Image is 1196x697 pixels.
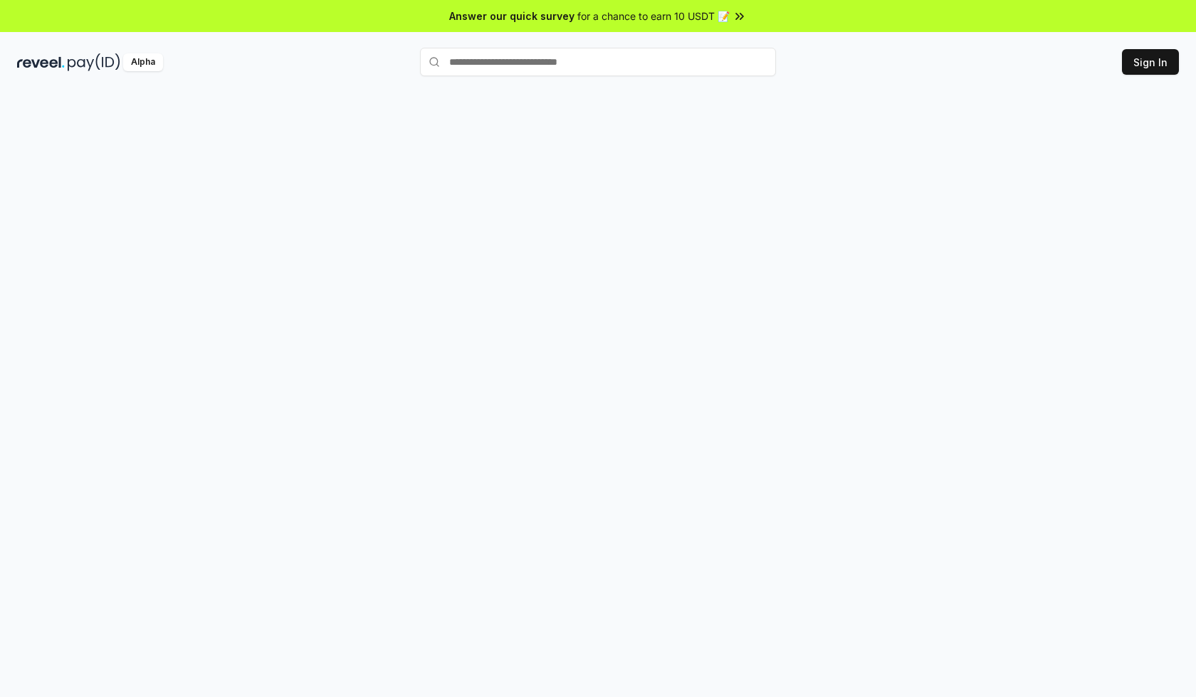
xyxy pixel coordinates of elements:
[123,53,163,71] div: Alpha
[17,53,65,71] img: reveel_dark
[577,9,730,23] span: for a chance to earn 10 USDT 📝
[1122,49,1179,75] button: Sign In
[449,9,575,23] span: Answer our quick survey
[68,53,120,71] img: pay_id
